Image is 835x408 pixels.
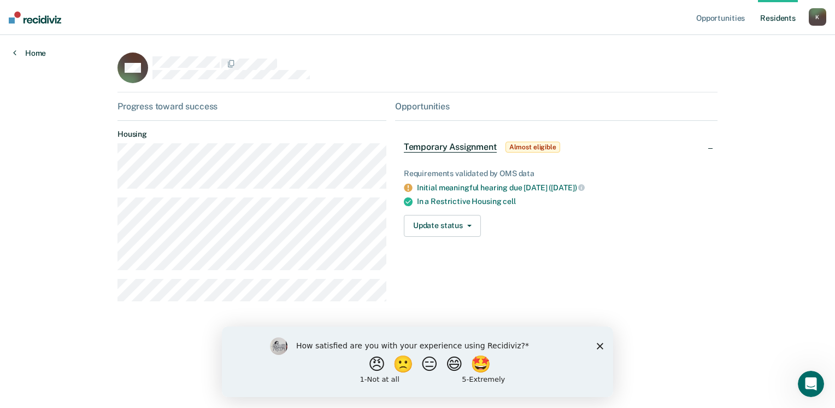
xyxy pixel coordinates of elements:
div: Initial meaningful hearing due [DATE] ([DATE]) [417,183,709,193]
div: Temporary AssignmentAlmost eligible [395,130,718,165]
span: cell [503,197,515,206]
button: Update status [404,215,481,237]
span: Temporary Assignment [404,142,497,153]
div: In a Restrictive Housing [417,197,709,206]
button: K [809,8,826,26]
div: Progress toward success [117,101,386,112]
iframe: Intercom live chat [798,371,824,397]
iframe: Survey by Kim from Recidiviz [222,327,613,397]
span: Almost eligible [505,142,560,153]
img: Recidiviz [9,11,61,24]
div: Opportunities [395,101,718,112]
dt: Housing [117,130,386,139]
div: Requirements validated by OMS data [404,169,709,178]
a: Home [13,48,46,58]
